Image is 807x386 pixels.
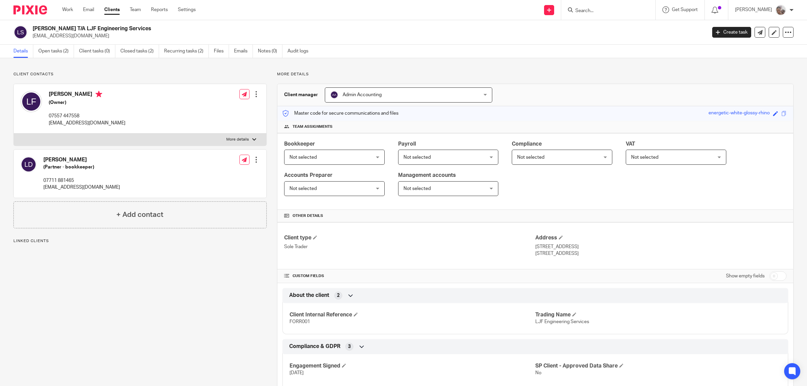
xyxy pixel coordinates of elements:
[403,186,431,191] span: Not selected
[164,45,209,58] a: Recurring tasks (2)
[398,172,456,178] span: Management accounts
[284,273,535,279] h4: CUSTOM FIELDS
[130,6,141,13] a: Team
[33,25,568,32] h2: [PERSON_NAME] T/A LJF Engineering Services
[277,72,794,77] p: More details
[330,91,338,99] img: svg%3E
[13,25,28,39] img: svg%3E
[38,45,74,58] a: Open tasks (2)
[672,7,698,12] span: Get Support
[13,45,33,58] a: Details
[535,311,781,318] h4: Trading Name
[43,177,120,184] p: 07711 881465
[43,184,120,191] p: [EMAIL_ADDRESS][DOMAIN_NAME]
[535,319,589,324] span: LJF Engineering Services
[337,292,340,299] span: 2
[83,6,94,13] a: Email
[120,45,159,58] a: Closed tasks (2)
[626,141,635,147] span: VAT
[62,6,73,13] a: Work
[13,72,267,77] p: Client contacts
[13,238,267,244] p: Linked clients
[49,120,125,126] p: [EMAIL_ADDRESS][DOMAIN_NAME]
[95,91,102,98] i: Primary
[282,110,398,117] p: Master code for secure communications and files
[289,343,340,350] span: Compliance & GDPR
[49,99,125,106] h5: (Owner)
[348,343,351,350] span: 3
[234,45,253,58] a: Emails
[289,292,329,299] span: About the client
[726,273,765,279] label: Show empty fields
[290,371,304,375] span: [DATE]
[290,186,317,191] span: Not selected
[293,213,323,219] span: Other details
[49,91,125,99] h4: [PERSON_NAME]
[116,209,163,220] h4: + Add contact
[535,371,541,375] span: No
[775,5,786,15] img: me.jpg
[43,156,120,163] h4: [PERSON_NAME]
[287,45,313,58] a: Audit logs
[258,45,282,58] a: Notes (0)
[398,141,416,147] span: Payroll
[631,155,658,160] span: Not selected
[151,6,168,13] a: Reports
[284,141,315,147] span: Bookkeeper
[535,250,786,257] p: [STREET_ADDRESS]
[708,110,770,117] div: energetic-white-glossy-rhino
[735,6,772,13] p: [PERSON_NAME]
[104,6,120,13] a: Clients
[290,319,310,324] span: FORR001
[79,45,115,58] a: Client tasks (0)
[284,234,535,241] h4: Client type
[33,33,702,39] p: [EMAIL_ADDRESS][DOMAIN_NAME]
[284,243,535,250] p: Sole Trader
[226,137,249,142] p: More details
[21,91,42,112] img: svg%3E
[284,172,333,178] span: Accounts Preparer
[403,155,431,160] span: Not selected
[712,27,751,38] a: Create task
[290,311,535,318] h4: Client Internal Reference
[49,113,125,119] p: 07557 447558
[21,156,37,172] img: svg%3E
[178,6,196,13] a: Settings
[575,8,635,14] input: Search
[517,155,544,160] span: Not selected
[43,164,120,170] h5: (Partner - bookkeeper)
[284,91,318,98] h3: Client manager
[13,5,47,14] img: Pixie
[290,362,535,370] h4: Engagement Signed
[535,234,786,241] h4: Address
[535,243,786,250] p: [STREET_ADDRESS]
[214,45,229,58] a: Files
[512,141,542,147] span: Compliance
[290,155,317,160] span: Not selected
[293,124,333,129] span: Team assignments
[535,362,781,370] h4: SP Client - Approved Data Share
[343,92,382,97] span: Admin Accounting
